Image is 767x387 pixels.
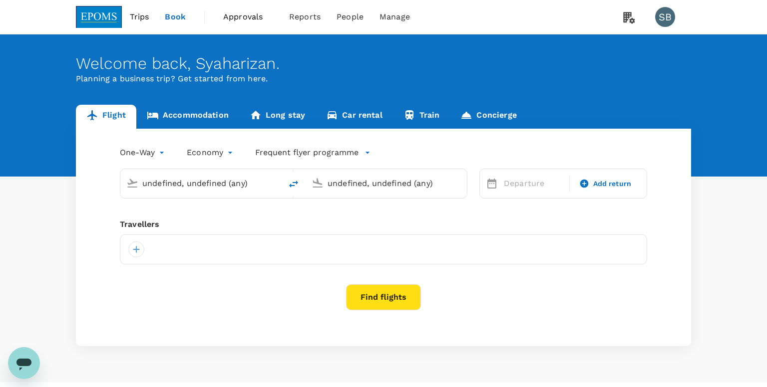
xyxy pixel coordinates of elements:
a: Car rental [316,105,393,129]
a: Train [393,105,450,129]
div: Travellers [120,218,647,230]
span: Manage [380,11,410,23]
a: Concierge [450,105,527,129]
input: Going to [328,176,446,191]
button: Open [275,182,277,184]
a: Long stay [239,105,316,129]
p: Planning a business trip? Get started from here. [76,73,691,85]
span: Book [165,11,186,23]
img: EPOMS SDN BHD [76,6,122,28]
div: SB [655,7,675,27]
span: Add return [593,179,632,189]
a: Accommodation [136,105,239,129]
a: Flight [76,105,136,129]
input: Depart from [142,176,261,191]
button: Frequent flyer programme [255,147,371,159]
span: Reports [289,11,321,23]
div: Welcome back , Syaharizan . [76,54,691,73]
iframe: Button to launch messaging window [8,347,40,379]
span: Approvals [223,11,273,23]
div: One-Way [120,145,167,161]
button: delete [282,172,306,196]
div: Economy [187,145,235,161]
button: Open [460,182,462,184]
button: Find flights [346,284,421,310]
span: People [337,11,364,23]
p: Frequent flyer programme [255,147,359,159]
span: Trips [130,11,149,23]
p: Departure [504,178,563,190]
